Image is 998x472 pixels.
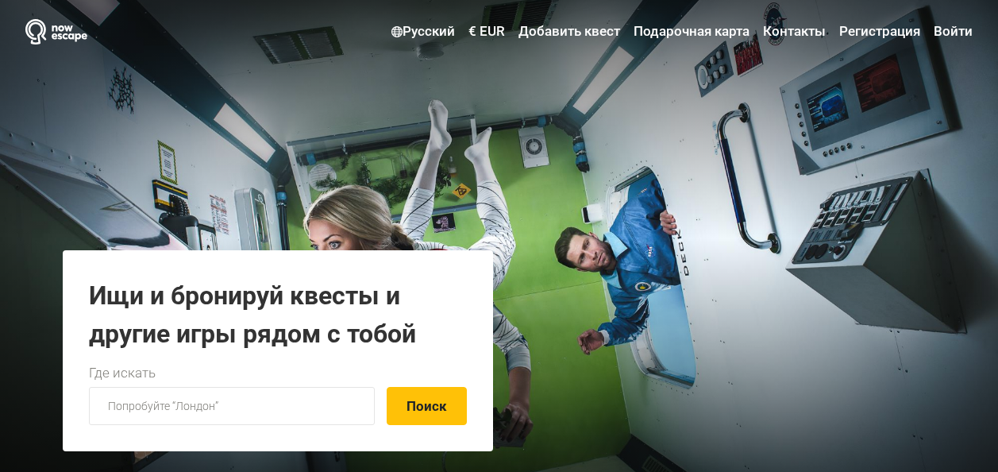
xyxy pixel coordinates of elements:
[89,363,156,384] label: Где искать
[930,17,973,46] a: Войти
[464,17,509,46] a: € EUR
[835,17,924,46] a: Регистрация
[25,19,87,44] img: Nowescape logo
[89,277,467,353] h1: Ищи и бронируй квесты и другие игры рядом с тобой
[89,387,375,425] input: Попробуйте “Лондон”
[759,17,830,46] a: Контакты
[387,387,467,425] button: Поиск
[387,17,459,46] a: Русский
[630,17,753,46] a: Подарочная карта
[514,17,624,46] a: Добавить квест
[391,26,403,37] img: Русский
